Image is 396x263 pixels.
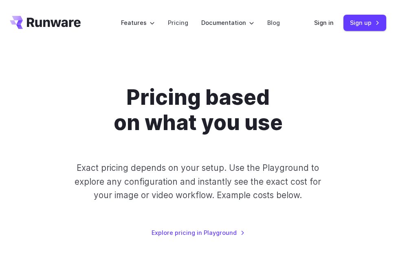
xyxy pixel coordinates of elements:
[314,18,334,27] a: Sign in
[10,16,81,29] a: Go to /
[267,18,280,27] a: Blog
[47,85,348,135] h1: Pricing based on what you use
[201,18,254,27] label: Documentation
[168,18,188,27] a: Pricing
[121,18,155,27] label: Features
[152,228,245,237] a: Explore pricing in Playground
[343,15,386,31] a: Sign up
[66,161,330,202] p: Exact pricing depends on your setup. Use the Playground to explore any configuration and instantl...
